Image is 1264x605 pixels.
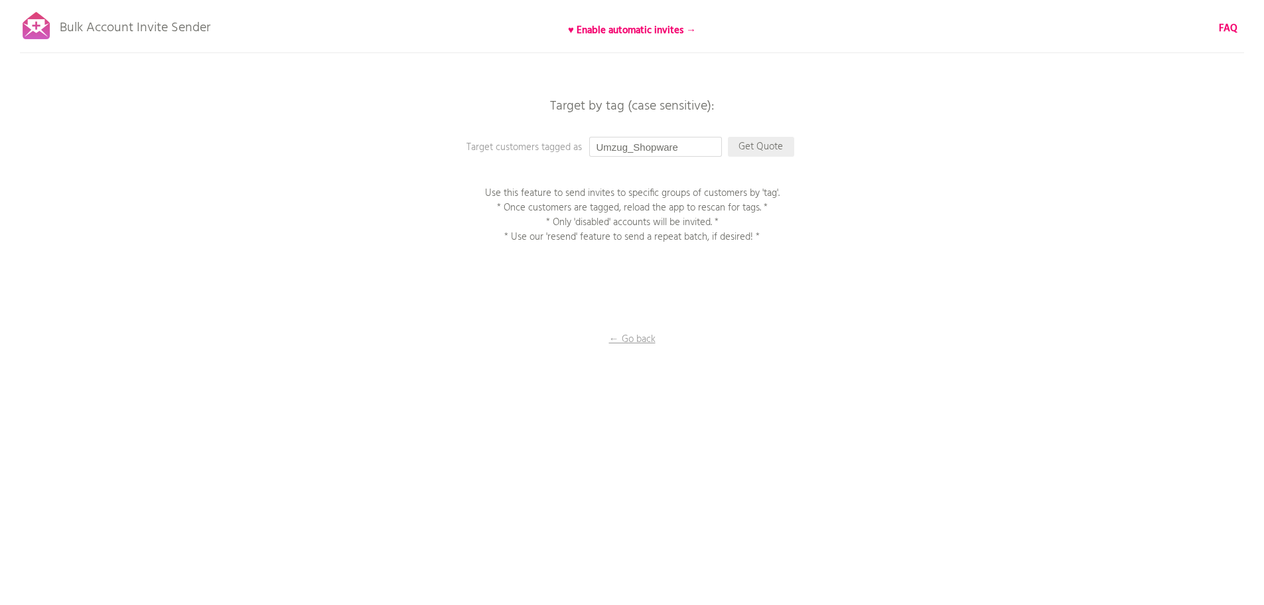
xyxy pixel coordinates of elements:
[568,23,696,39] b: ♥ Enable automatic invites →
[466,186,798,244] p: Use this feature to send invites to specific groups of customers by 'tag'. * Once customers are t...
[466,140,732,155] p: Target customers tagged as
[1219,21,1237,36] a: FAQ
[566,332,699,347] p: ← Go back
[589,137,722,157] input: Enter a tag...
[433,100,831,113] p: Target by tag (case sensitive):
[60,8,210,41] p: Bulk Account Invite Sender
[728,137,794,157] p: Get Quote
